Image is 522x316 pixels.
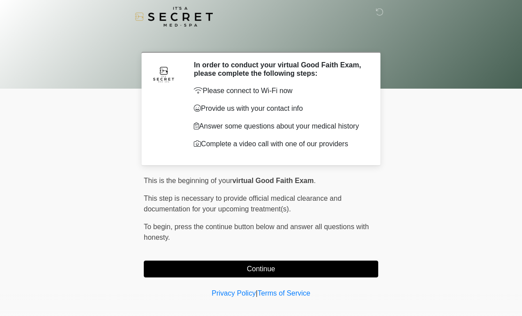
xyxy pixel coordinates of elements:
a: Privacy Policy [212,289,256,297]
span: This is the beginning of your [144,177,232,184]
span: This step is necessary to provide official medical clearance and documentation for your upcoming ... [144,195,342,213]
strong: virtual Good Faith Exam [232,177,314,184]
h1: ‎ ‎ [137,32,385,48]
img: Agent Avatar [150,61,177,87]
img: It's A Secret Med Spa Logo [135,7,213,27]
a: Terms of Service [257,289,310,297]
p: Complete a video call with one of our providers [194,139,365,149]
p: Please connect to Wi-Fi now [194,86,365,96]
p: Answer some questions about your medical history [194,121,365,132]
span: press the continue button below and answer all questions with honesty. [144,223,369,241]
h2: In order to conduct your virtual Good Faith Exam, please complete the following steps: [194,61,365,78]
button: Continue [144,261,378,277]
span: . [314,177,315,184]
p: Provide us with your contact info [194,103,365,114]
a: | [256,289,257,297]
span: To begin, [144,223,174,230]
